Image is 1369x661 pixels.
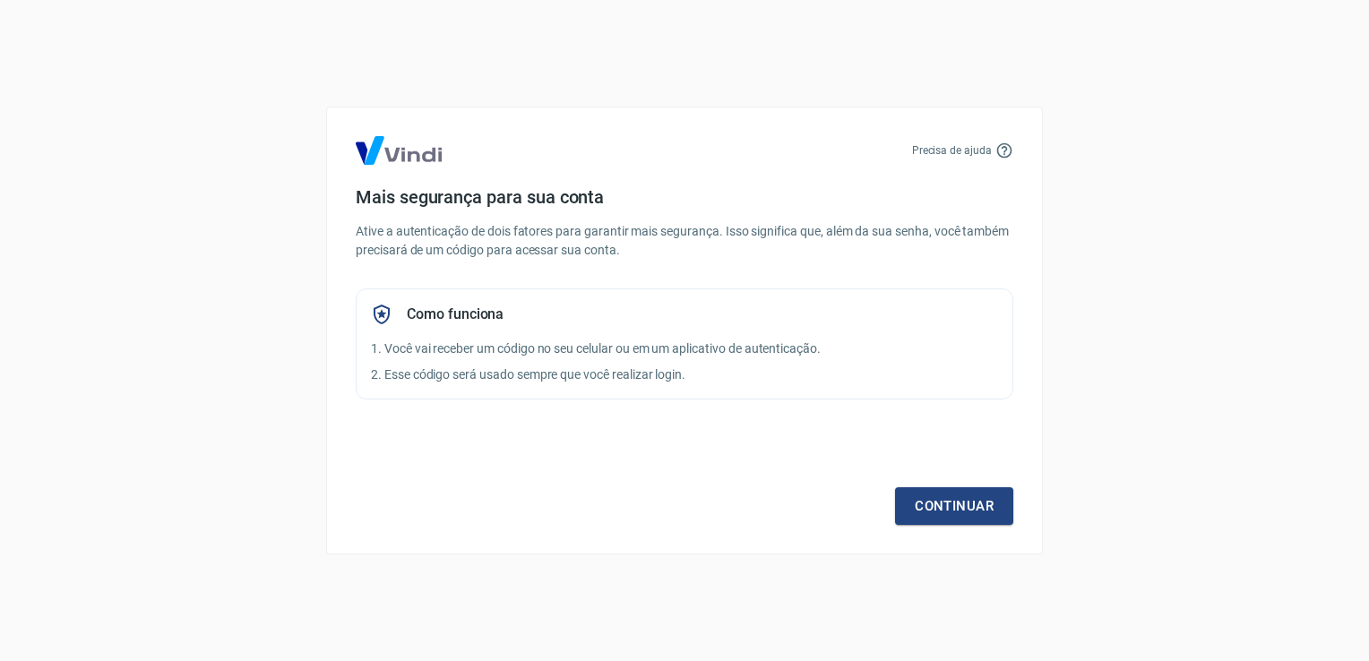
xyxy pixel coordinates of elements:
p: Precisa de ajuda [912,142,992,159]
a: Continuar [895,487,1013,525]
p: 1. Você vai receber um código no seu celular ou em um aplicativo de autenticação. [371,339,998,358]
p: 2. Esse código será usado sempre que você realizar login. [371,365,998,384]
p: Ative a autenticação de dois fatores para garantir mais segurança. Isso significa que, além da su... [356,222,1013,260]
h4: Mais segurança para sua conta [356,186,1013,208]
h5: Como funciona [407,305,504,323]
img: Logo Vind [356,136,442,165]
